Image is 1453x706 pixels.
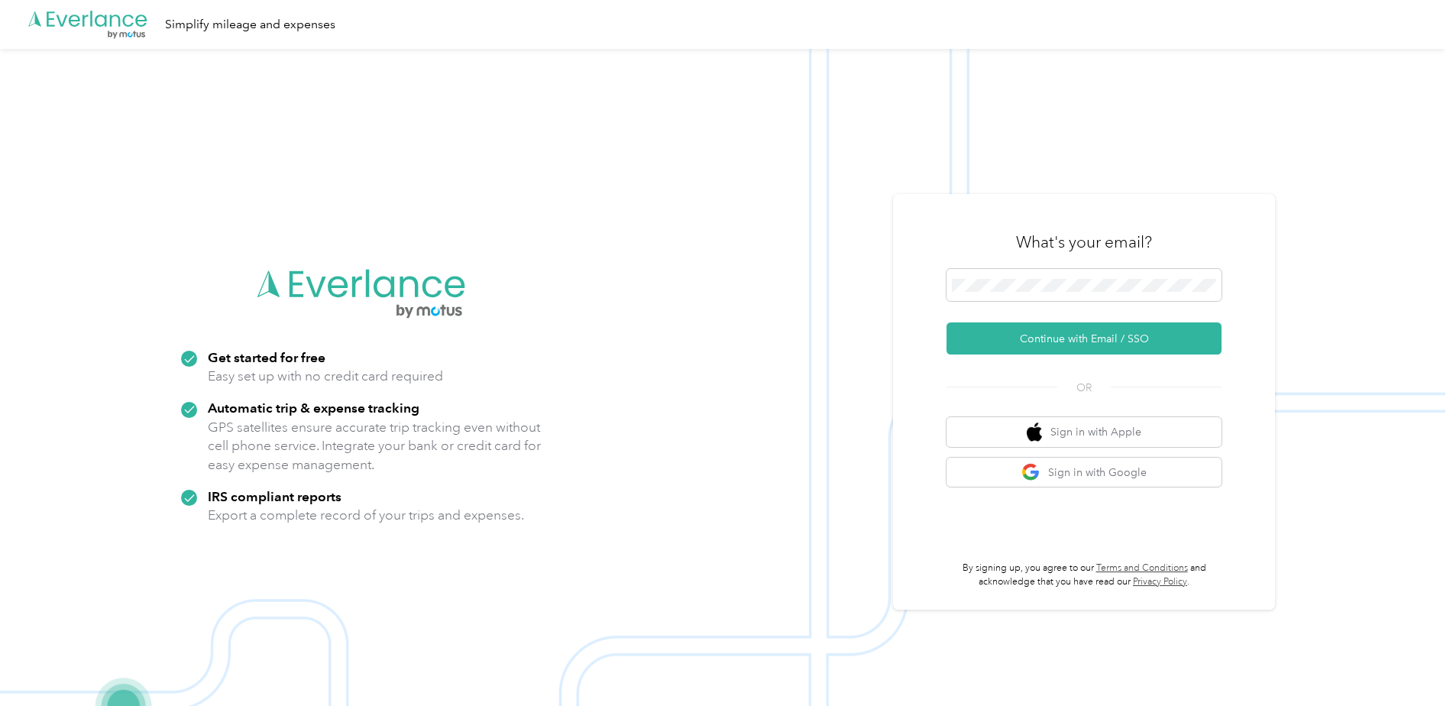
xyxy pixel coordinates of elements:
[1096,562,1188,574] a: Terms and Conditions
[947,458,1222,487] button: google logoSign in with Google
[947,562,1222,588] p: By signing up, you agree to our and acknowledge that you have read our .
[1016,232,1152,253] h3: What's your email?
[1133,576,1187,588] a: Privacy Policy
[208,349,325,365] strong: Get started for free
[947,417,1222,447] button: apple logoSign in with Apple
[165,15,335,34] div: Simplify mileage and expenses
[208,367,443,386] p: Easy set up with no credit card required
[208,400,419,416] strong: Automatic trip & expense tracking
[1027,423,1042,442] img: apple logo
[1367,620,1453,706] iframe: Everlance-gr Chat Button Frame
[208,488,341,504] strong: IRS compliant reports
[1021,463,1040,482] img: google logo
[1057,380,1111,396] span: OR
[208,418,542,474] p: GPS satellites ensure accurate trip tracking even without cell phone service. Integrate your bank...
[208,506,524,525] p: Export a complete record of your trips and expenses.
[947,322,1222,355] button: Continue with Email / SSO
